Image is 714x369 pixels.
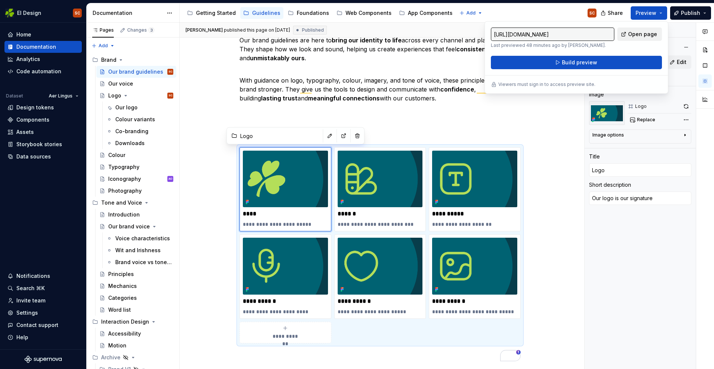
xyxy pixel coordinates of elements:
span: Add [466,10,476,16]
a: Categories [96,292,176,304]
div: AO [168,175,172,183]
a: Code automation [4,65,82,77]
a: Storybook stories [4,138,82,150]
a: Guidelines [240,7,283,19]
div: Dataset [6,93,23,99]
div: To enrich screen reader interactions, please activate Accessibility in Grammarly extension settings [239,36,521,361]
span: Add [99,43,108,49]
a: Assets [4,126,82,138]
div: Voice characteristics [115,235,170,242]
img: 8a85f079-16b9-4a5a-b89c-728e147fad25.png [243,238,328,294]
div: Interaction Design [101,318,149,325]
div: Invite team [16,297,45,304]
div: Tone and Voice [89,197,176,209]
p: Viewers must sign in to access preview site. [498,81,595,87]
p: Our brand guidelines are here to across every channel and platform. They shape how we look and so... [239,36,521,62]
a: Supernova Logo [25,356,62,363]
a: Accessibility [96,328,176,340]
div: Brand voice vs tone and voice [115,259,172,266]
div: Mechanics [108,282,137,290]
button: EI DesignSC [1,5,85,21]
div: Documentation [93,9,163,17]
a: Voice characteristics [103,232,176,244]
div: Analytics [16,55,40,63]
p: Last previewed 48 minutes ago by [PERSON_NAME]. [491,42,614,48]
div: Iconography [108,175,141,183]
div: Components [16,116,49,123]
strong: unmistakably ours [250,54,305,62]
div: Short description [589,181,631,189]
a: Typography [96,161,176,173]
button: Edit [666,55,691,69]
img: 13fda272-ee34-43d4-9d79-653439ebd533.png [432,238,517,294]
button: Replace [628,115,659,125]
div: Home [16,31,31,38]
button: Publish [670,6,711,20]
div: Colour variants [115,116,155,123]
div: published this page on [DATE] [224,27,290,33]
div: Pages [92,27,114,33]
div: Our logo [115,104,138,111]
div: Changes [127,27,154,33]
input: Add title [589,163,691,177]
button: Contact support [4,319,82,331]
span: Replace [637,117,655,123]
div: SC [589,10,595,16]
div: Brand [101,56,116,64]
strong: consistent [456,45,488,53]
button: Add [457,8,485,18]
img: d06dc522-46f8-489a-8aa3-f73c8e787c5d.png [432,151,517,207]
span: [PERSON_NAME] [186,27,223,33]
div: Archive [101,354,120,361]
strong: bring our identity to life [332,36,402,44]
div: App Components [408,9,453,17]
div: Settings [16,309,38,317]
a: Motion [96,340,176,352]
a: Open page [617,28,662,41]
div: Design tokens [16,104,54,111]
span: Open page [628,31,657,38]
strong: lasting trust [261,94,297,102]
span: Published [302,27,324,33]
div: Help [16,334,28,341]
div: Foundations [297,9,329,17]
a: Our brand guidelinesSC [96,66,176,78]
a: Settings [4,307,82,319]
a: Data sources [4,151,82,163]
div: Categories [108,294,137,302]
button: Notifications [4,270,82,282]
a: Mechanics [96,280,176,292]
a: Colour [96,149,176,161]
a: Co-branding [103,125,176,137]
div: Image options [592,132,624,138]
a: Word list [96,304,176,316]
img: 56b5df98-d96d-4d7e-807c-0afdf3bdaefa.png [5,9,14,17]
a: Documentation [4,41,82,53]
div: Data sources [16,153,51,160]
div: Title [589,153,600,160]
a: Introduction [96,209,176,221]
span: Share [608,9,623,17]
a: Downloads [103,137,176,149]
a: Photography [96,185,176,197]
a: Wit and Irishness [103,244,176,256]
a: Components [4,114,82,126]
div: Web Components [345,9,392,17]
a: Invite team [4,295,82,307]
button: Image options [592,132,688,141]
div: Logo [635,103,647,109]
div: Image [589,91,604,98]
div: Interaction Design [89,316,176,328]
div: Storybook stories [16,141,62,148]
div: Tone and Voice [101,199,142,206]
button: Help [4,331,82,343]
span: Build preview [562,59,597,66]
a: Design tokens [4,102,82,113]
div: Typography [108,163,139,171]
a: Colour variants [103,113,176,125]
a: Home [4,29,82,41]
div: Guidelines [252,9,280,17]
h2: Explore our brand pillars [239,129,521,141]
img: 4662693a-ec63-4d6e-a3dc-1ed02bc69c88.png [338,151,423,207]
div: Principles [108,270,134,278]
